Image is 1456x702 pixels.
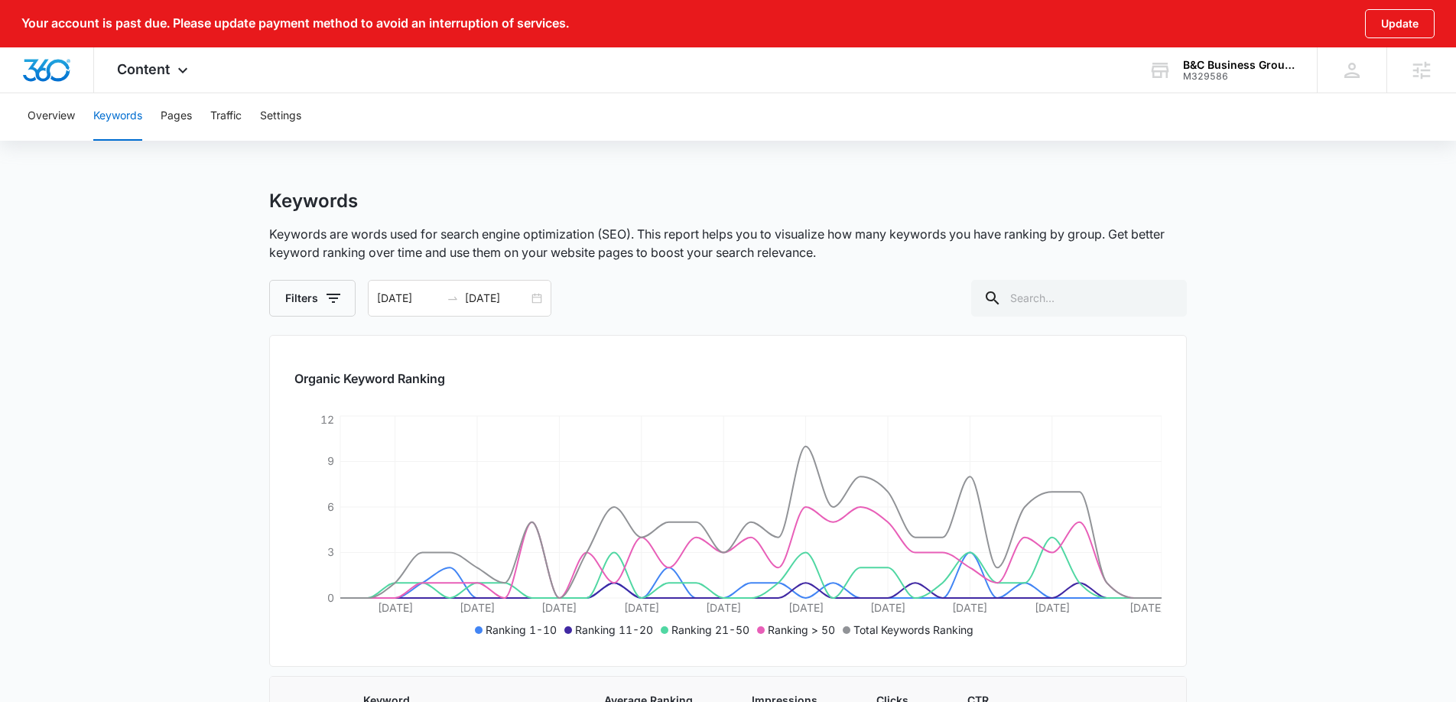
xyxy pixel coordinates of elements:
tspan: [DATE] [870,601,905,614]
div: Content [94,47,215,93]
span: Ranking 21-50 [671,623,749,636]
tspan: [DATE] [541,601,577,614]
tspan: [DATE] [706,601,741,614]
span: to [447,292,459,304]
tspan: 9 [327,454,334,467]
span: Content [117,61,170,77]
tspan: [DATE] [624,601,659,614]
input: End date [465,290,528,307]
button: Update [1365,9,1435,38]
tspan: 12 [320,413,334,426]
button: Traffic [210,92,242,141]
span: Total Keywords Ranking [853,623,973,636]
tspan: 3 [327,545,334,558]
h2: Organic Keyword Ranking [294,369,1162,388]
p: Your account is past due. Please update payment method to avoid an interruption of services. [21,16,569,31]
button: Settings [260,92,301,141]
span: Ranking > 50 [768,623,835,636]
tspan: [DATE] [460,601,495,614]
tspan: [DATE] [788,601,824,614]
button: Filters [269,280,356,317]
div: account id [1183,71,1295,82]
tspan: [DATE] [1129,601,1165,614]
button: Pages [161,92,192,141]
button: Keywords [93,92,142,141]
div: account name [1183,59,1295,71]
span: Ranking 11-20 [575,623,653,636]
span: Ranking 1-10 [486,623,557,636]
tspan: 0 [327,591,334,604]
tspan: [DATE] [952,601,987,614]
button: Overview [28,92,75,141]
tspan: [DATE] [1035,601,1070,614]
input: Search... [971,280,1187,317]
p: Keywords are words used for search engine optimization (SEO). This report helps you to visualize ... [269,225,1187,262]
span: swap-right [447,292,459,304]
tspan: [DATE] [378,601,413,614]
tspan: 6 [327,500,334,513]
h1: Keywords [269,190,358,213]
input: Start date [377,290,440,307]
